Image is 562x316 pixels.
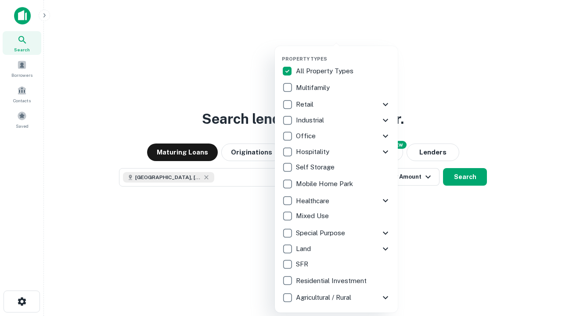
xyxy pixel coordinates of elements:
p: All Property Types [296,66,355,76]
p: Retail [296,99,315,110]
div: Healthcare [282,193,391,208]
p: Mixed Use [296,211,331,221]
p: Multifamily [296,83,331,93]
p: Agricultural / Rural [296,292,353,303]
p: Hospitality [296,147,331,157]
div: Land [282,241,391,257]
p: Mobile Home Park [296,179,355,189]
p: Land [296,244,313,254]
div: Agricultural / Rural [282,290,391,305]
p: Healthcare [296,196,331,206]
p: Industrial [296,115,326,126]
p: Residential Investment [296,276,368,286]
div: Industrial [282,112,391,128]
div: Office [282,128,391,144]
p: Self Storage [296,162,336,172]
div: Hospitality [282,144,391,160]
p: Office [296,131,317,141]
div: Retail [282,97,391,112]
div: Special Purpose [282,225,391,241]
p: Special Purpose [296,228,347,238]
iframe: Chat Widget [518,246,562,288]
span: Property Types [282,56,327,61]
p: SFR [296,259,310,269]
